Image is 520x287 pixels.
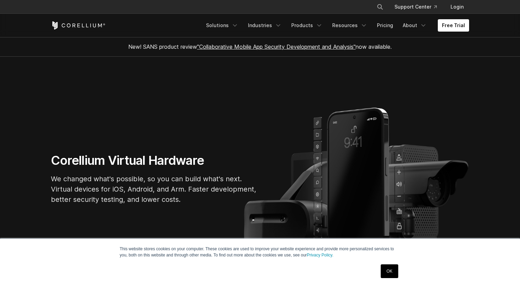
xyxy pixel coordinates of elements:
[328,19,371,32] a: Resources
[197,43,356,50] a: "Collaborative Mobile App Security Development and Analysis"
[389,1,442,13] a: Support Center
[438,19,469,32] a: Free Trial
[51,21,106,30] a: Corellium Home
[202,19,469,32] div: Navigation Menu
[244,19,286,32] a: Industries
[51,153,257,168] h1: Corellium Virtual Hardware
[445,1,469,13] a: Login
[399,19,431,32] a: About
[373,19,397,32] a: Pricing
[374,1,386,13] button: Search
[307,253,333,257] a: Privacy Policy.
[381,264,398,278] a: OK
[128,43,392,50] span: New! SANS product review now available.
[120,246,400,258] p: This website stores cookies on your computer. These cookies are used to improve your website expe...
[202,19,242,32] a: Solutions
[368,1,469,13] div: Navigation Menu
[51,174,257,205] p: We changed what's possible, so you can build what's next. Virtual devices for iOS, Android, and A...
[287,19,327,32] a: Products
